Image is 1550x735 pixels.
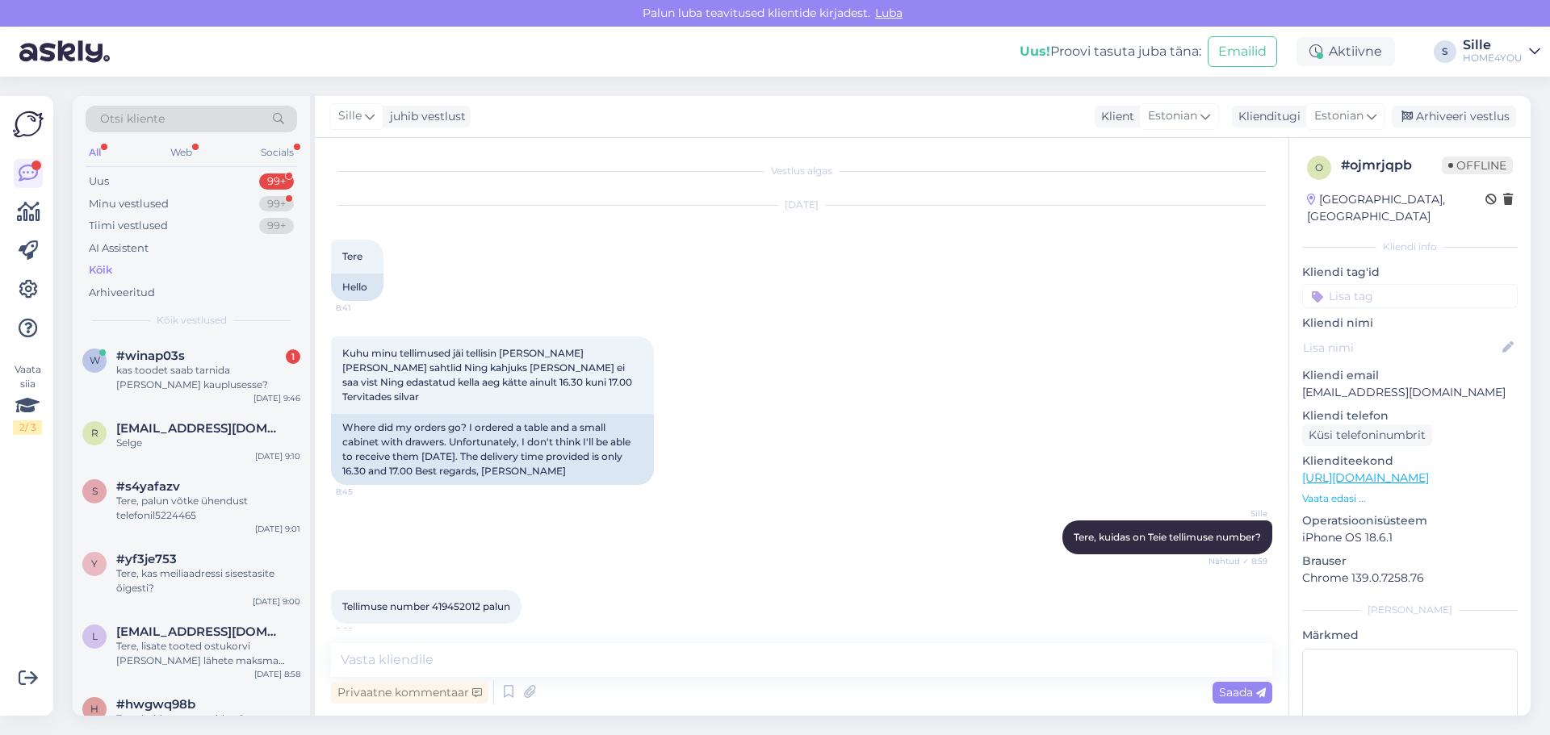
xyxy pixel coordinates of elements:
[255,450,300,462] div: [DATE] 9:10
[116,363,300,392] div: kas toodet saab tarnida [PERSON_NAME] kauplusesse?
[1302,470,1429,485] a: [URL][DOMAIN_NAME]
[1302,367,1518,384] p: Kliendi email
[1303,339,1499,357] input: Lisa nimi
[1302,603,1518,617] div: [PERSON_NAME]
[331,198,1272,212] div: [DATE]
[336,624,396,637] span: 9:08
[1315,161,1323,173] span: o
[13,420,42,435] div: 2 / 3
[1463,39,1540,65] a: SilleHOME4YOU
[89,240,149,257] div: AI Assistent
[1020,44,1050,59] b: Uus!
[1302,424,1432,446] div: Küsi telefoninumbrit
[1302,264,1518,281] p: Kliendi tag'id
[1302,284,1518,308] input: Lisa tag
[253,392,300,404] div: [DATE] 9:46
[1302,453,1518,470] p: Klienditeekond
[383,108,466,125] div: juhib vestlust
[157,313,227,328] span: Kõik vestlused
[1463,52,1523,65] div: HOME4YOU
[1341,156,1442,175] div: # ojmrjqpb
[1302,529,1518,546] p: iPhone OS 18.6.1
[91,427,98,439] span: r
[1302,627,1518,644] p: Märkmed
[258,142,297,163] div: Socials
[116,494,300,523] div: Tere, palun võtke ühendust telefonil5224465
[259,218,294,234] div: 99+
[331,682,488,704] div: Privaatne kommentaar
[1302,553,1518,570] p: Brauser
[90,354,100,366] span: w
[116,421,284,436] span: raudsepp35@gmail.com
[116,697,195,712] span: #hwgwq98b
[89,218,168,234] div: Tiimi vestlused
[342,600,510,612] span: Tellimuse number 419452012 palun
[870,6,907,20] span: Luba
[1232,108,1301,125] div: Klienditugi
[13,362,42,435] div: Vaata siia
[89,196,169,212] div: Minu vestlused
[89,285,155,301] div: Arhiveeritud
[336,486,396,498] span: 8:45
[1463,39,1523,52] div: Sille
[1302,512,1518,529] p: Operatsioonisüsteem
[92,630,98,642] span: l
[331,414,654,485] div: Where did my orders go? I ordered a table and a small cabinet with drawers. Unfortunately, I don'...
[100,111,165,127] span: Otsi kliente
[1208,36,1277,67] button: Emailid
[116,566,300,595] div: Tere, kas meiliaadressi sisestasite õigesti?
[1020,42,1201,61] div: Proovi tasuta juba täna:
[1302,407,1518,424] p: Kliendi telefon
[116,712,300,726] div: Tere, kuidas saame aidata?
[1302,315,1518,332] p: Kliendi nimi
[90,703,98,715] span: h
[167,142,195,163] div: Web
[86,142,104,163] div: All
[13,109,44,140] img: Askly Logo
[331,164,1272,178] div: Vestlus algas
[116,552,177,566] span: #yf3je753
[89,262,112,278] div: Kõik
[1434,40,1456,63] div: S
[1302,240,1518,254] div: Kliendi info
[1302,491,1518,506] p: Vaata edasi ...
[116,479,180,494] span: #s4yafazv
[286,349,300,364] div: 1
[92,485,98,497] span: s
[1297,37,1395,66] div: Aktiivne
[1148,107,1197,125] span: Estonian
[1207,507,1267,520] span: Sille
[254,668,300,680] div: [DATE] 8:58
[259,173,294,190] div: 99+
[1314,107,1364,125] span: Estonian
[259,196,294,212] div: 99+
[1207,555,1267,567] span: Nähtud ✓ 8:59
[116,349,185,363] span: #winap03s
[1307,191,1485,225] div: [GEOGRAPHIC_DATA], [GEOGRAPHIC_DATA]
[1302,384,1518,401] p: [EMAIL_ADDRESS][DOMAIN_NAME]
[255,523,300,535] div: [DATE] 9:01
[116,639,300,668] div: Tere, lisate tooted ostukorvi [PERSON_NAME] lähete maksma valite endal esobiliku järelmaksu pakkuja.
[342,347,635,403] span: Kuhu minu tellimused jäi tellisin [PERSON_NAME] [PERSON_NAME] sahtlid Ning kahjuks [PERSON_NAME] ...
[116,436,300,450] div: Selge
[336,302,396,314] span: 8:41
[1074,531,1261,543] span: Tere, kuidas on Teie tellimuse number?
[253,595,300,608] div: [DATE] 9:00
[1095,108,1134,125] div: Klient
[1219,685,1266,700] span: Saada
[116,624,284,639] span: liisklein7@gmail.com
[91,558,98,570] span: y
[1392,106,1516,127] div: Arhiveeri vestlus
[338,107,362,125] span: Sille
[331,274,383,301] div: Hello
[89,173,109,190] div: Uus
[1442,157,1513,174] span: Offline
[342,250,362,262] span: Tere
[1302,570,1518,587] p: Chrome 139.0.7258.76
